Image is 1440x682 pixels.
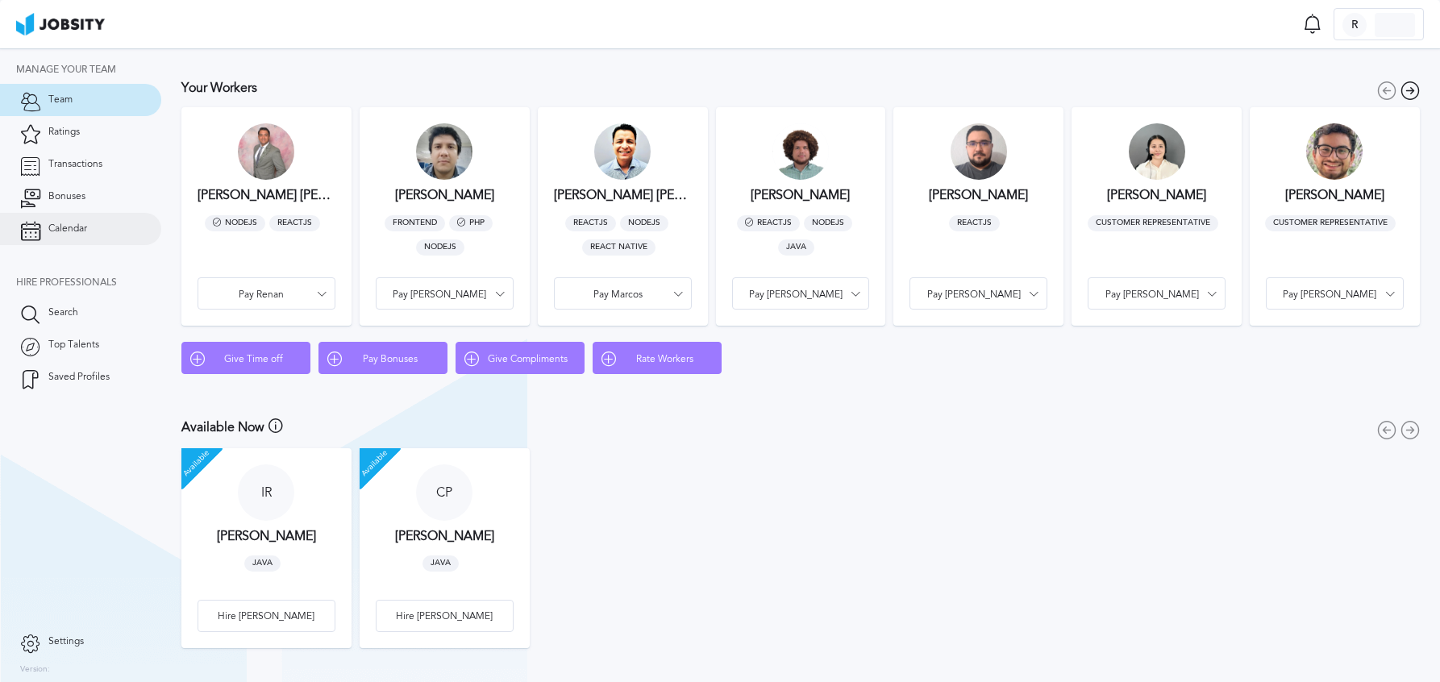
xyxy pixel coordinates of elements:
span: Available [164,430,228,495]
span: Pay [PERSON_NAME] [1275,289,1385,301]
span: Saved Profiles [48,372,110,383]
span: Settings [48,636,84,647]
span: Rate Workers [616,354,713,365]
span: Search [48,307,78,318]
button: Pay [PERSON_NAME] [376,277,514,310]
span: ReactJS [949,215,1000,231]
h3: Your Workers [181,81,257,95]
button: R [1334,8,1424,40]
span: Customer Representative [1088,215,1218,231]
div: M T [1129,123,1185,180]
button: Hire [PERSON_NAME] [198,600,335,632]
span: Pay [PERSON_NAME] [385,289,495,301]
h3: [PERSON_NAME] [1107,188,1206,202]
span: ReactJS [737,215,800,231]
span: Frontend [385,215,445,231]
span: PHP [449,215,493,231]
h3: [PERSON_NAME] [1285,188,1384,202]
div: Manage your team [16,64,161,76]
button: Hire [PERSON_NAME] [376,600,514,632]
h3: [PERSON_NAME] [217,529,316,543]
span: Customer Representative [1265,215,1396,231]
button: Give Time off [181,342,310,374]
button: Pay [PERSON_NAME] [909,277,1047,310]
span: React Native [582,239,655,256]
div: R A [238,123,294,180]
h3: [PERSON_NAME] [PERSON_NAME] [554,188,692,202]
span: Pay [PERSON_NAME] [741,289,851,301]
img: ab4bad089aa723f57921c736e9817d99.png [16,13,105,35]
span: Ratings [48,127,80,138]
span: Java [778,239,814,256]
label: Version: [20,665,50,675]
span: NodeJS [416,239,464,256]
span: Team [48,94,73,106]
div: S V [1306,123,1363,180]
h3: Available Now [181,420,264,435]
div: M E [772,123,829,180]
button: Give Compliments [456,342,585,374]
div: J E [416,123,472,180]
h3: [PERSON_NAME] [PERSON_NAME] [198,188,335,202]
button: Pay Marcos [554,277,692,310]
span: NodeJS [620,215,668,231]
div: Hire [PERSON_NAME] [377,601,513,633]
div: R [1342,13,1367,37]
span: Top Talents [48,339,99,351]
span: Java [244,555,281,572]
button: Pay [PERSON_NAME] [1266,277,1404,310]
span: Java [422,555,459,572]
span: Pay [PERSON_NAME] [1097,289,1207,301]
span: Pay Bonuses [342,354,439,365]
span: Give Time off [205,354,302,365]
button: Pay Renan [198,277,335,310]
span: Pay [PERSON_NAME] [918,289,1029,301]
div: C P [416,464,472,521]
span: Pay Marcos [563,289,673,301]
span: NodeJS [804,215,852,231]
button: Pay [PERSON_NAME] [1088,277,1226,310]
button: Pay [PERSON_NAME] [732,277,870,310]
span: ReactJS [269,215,320,231]
span: Available [342,430,406,495]
div: I R [238,464,294,521]
button: Pay Bonuses [318,342,447,374]
span: Transactions [48,159,102,170]
span: NodeJS [205,215,265,231]
span: Pay Renan [206,289,317,301]
h3: [PERSON_NAME] [751,188,850,202]
div: M E [594,123,651,180]
div: A B [951,123,1007,180]
span: ReactJS [565,215,616,231]
span: Calendar [48,223,87,235]
div: Hire Professionals [16,277,161,289]
div: Hire [PERSON_NAME] [198,601,335,633]
span: Give Compliments [479,354,576,365]
h3: [PERSON_NAME] [929,188,1028,202]
button: Rate Workers [593,342,722,374]
h3: [PERSON_NAME] [395,529,494,543]
h3: [PERSON_NAME] [395,188,494,202]
span: Bonuses [48,191,85,202]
